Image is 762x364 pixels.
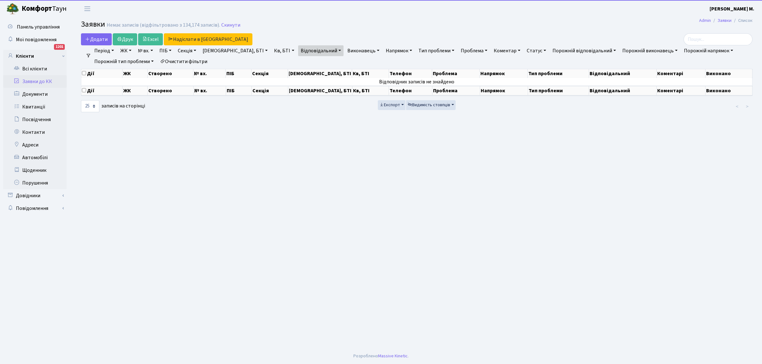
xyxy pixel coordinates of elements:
a: Надіслати в [GEOGRAPHIC_DATA] [164,33,252,45]
a: [PERSON_NAME] М. [710,5,754,13]
b: Комфорт [22,3,52,14]
label: записів на сторінці [81,100,145,112]
a: Скинути [221,22,240,28]
a: Excel [138,33,163,45]
input: Пошук... [684,33,752,45]
a: Статус [524,45,549,56]
a: ЖК [118,45,134,56]
th: Секція [252,86,288,95]
img: logo.png [6,3,19,15]
a: Посвідчення [3,113,67,126]
th: № вх. [193,69,226,78]
button: Видимість стовпців [406,100,456,110]
a: Кв, БТІ [271,45,297,56]
a: [DEMOGRAPHIC_DATA], БТІ [200,45,270,56]
a: Всі клієнти [3,62,67,75]
button: Переключити навігацію [79,3,95,14]
th: Коментарі [657,86,705,95]
a: Документи [3,88,67,101]
span: Заявки [81,19,105,30]
a: Період [92,45,117,56]
th: Проблема [432,69,480,78]
th: Напрямок [480,86,528,95]
a: Порушення [3,177,67,189]
div: Розроблено . [353,353,409,360]
th: Кв, БТІ [352,69,389,78]
th: ПІБ [226,69,251,78]
th: ЖК [123,86,148,95]
a: Повідомлення [3,202,67,215]
th: Напрямок [480,69,528,78]
div: 1201 [54,44,65,50]
th: [DEMOGRAPHIC_DATA], БТІ [288,86,352,95]
a: № вх. [135,45,156,56]
th: ПІБ [226,86,252,95]
th: Дії [81,86,123,95]
th: Виконано [705,69,752,78]
a: Порожній напрямок [681,45,736,56]
th: Телефон [389,69,432,78]
th: Створено [148,69,193,78]
a: Massive Kinetic [378,353,408,359]
nav: breadcrumb [690,14,762,27]
a: Контакти [3,126,67,139]
th: [DEMOGRAPHIC_DATA], БТІ [288,69,352,78]
th: № вх. [194,86,226,95]
th: Тип проблеми [528,69,589,78]
a: Автомобілі [3,151,67,164]
th: Тип проблеми [528,86,589,95]
a: Заявки [718,17,732,24]
span: Експорт [379,102,400,108]
th: Виконано [705,86,752,95]
a: Заявки до КК [3,75,67,88]
span: Таун [22,3,67,14]
a: Відповідальний [298,45,344,56]
li: Список [732,17,752,24]
div: Немає записів (відфільтровано з 134,174 записів). [107,22,220,28]
span: Додати [85,36,108,43]
th: Відповідальний [589,86,657,95]
a: ПІБ [157,45,174,56]
a: Проблема [458,45,490,56]
th: Кв, БТІ [352,86,389,95]
span: Видимість стовпців [408,102,450,108]
th: Відповідальний [589,69,657,78]
a: Довідники [3,189,67,202]
a: Квитанції [3,101,67,113]
a: Порожній тип проблеми [92,56,156,67]
th: Телефон [389,86,432,95]
th: Секція [251,69,288,78]
a: Адреси [3,139,67,151]
th: Проблема [432,86,480,95]
span: Панель управління [17,23,60,30]
select: записів на сторінці [81,100,99,112]
span: Мої повідомлення [16,36,57,43]
a: Клієнти [3,50,67,62]
a: Порожній виконавець [620,45,680,56]
th: Дії [81,69,123,78]
a: Admin [699,17,711,24]
a: Щоденник [3,164,67,177]
a: Очистити фільтри [157,56,210,67]
a: Мої повідомлення1201 [3,33,67,46]
a: Друк [113,33,137,45]
th: ЖК [123,69,148,78]
a: Тип проблеми [416,45,457,56]
th: Створено [148,86,193,95]
a: Панель управління [3,21,67,33]
th: Коментарі [657,69,705,78]
a: Додати [81,33,112,45]
b: [PERSON_NAME] М. [710,5,754,12]
a: Напрямок [383,45,415,56]
td: Відповідних записів не знайдено [81,78,752,86]
a: Порожній відповідальний [550,45,618,56]
button: Експорт [378,100,405,110]
a: Секція [175,45,199,56]
a: Коментар [491,45,523,56]
a: Виконавець [345,45,382,56]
